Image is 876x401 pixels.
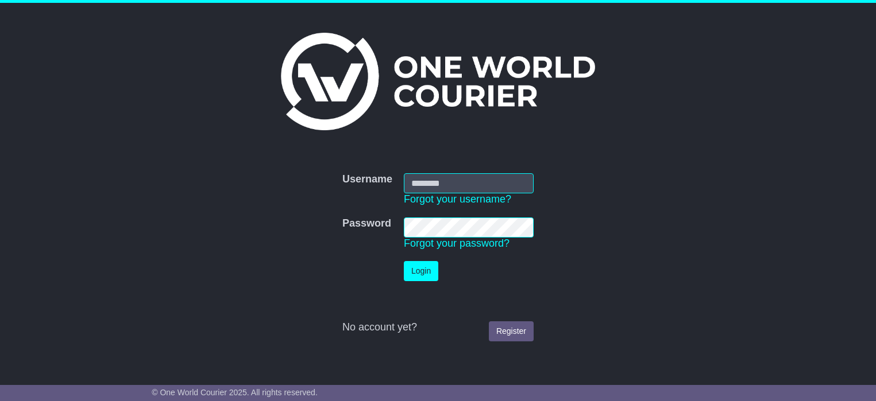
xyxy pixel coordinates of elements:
[342,217,391,230] label: Password
[489,321,534,341] a: Register
[152,388,318,397] span: © One World Courier 2025. All rights reserved.
[404,261,438,281] button: Login
[342,321,534,334] div: No account yet?
[281,33,595,130] img: One World
[404,193,511,205] a: Forgot your username?
[342,173,392,186] label: Username
[404,238,510,249] a: Forgot your password?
